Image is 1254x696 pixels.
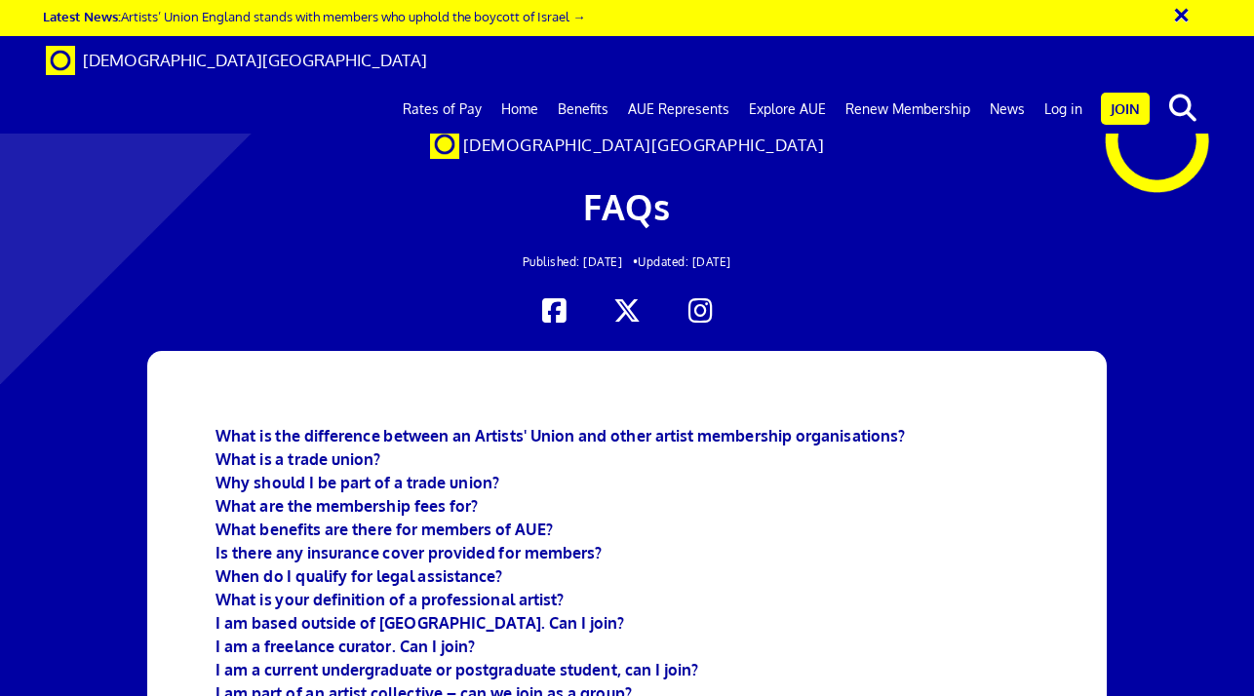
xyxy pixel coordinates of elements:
a: I am a current undergraduate or postgraduate student, can I join? [216,660,698,679]
button: search [1154,88,1213,129]
a: When do I qualify for legal assistance? [216,566,502,586]
span: Published: [DATE] • [523,254,639,269]
span: [DEMOGRAPHIC_DATA][GEOGRAPHIC_DATA] [83,50,427,70]
span: [DEMOGRAPHIC_DATA][GEOGRAPHIC_DATA] [463,135,825,155]
a: Explore AUE [739,85,836,134]
a: Join [1101,93,1150,125]
a: Brand [DEMOGRAPHIC_DATA][GEOGRAPHIC_DATA] [31,36,442,85]
span: FAQs [583,184,670,228]
a: What is the difference between an Artists' Union and other artist membership organisations? [216,426,905,445]
a: What are the membership fees for? [216,496,478,516]
a: Is there any insurance cover provided for members? [216,543,602,562]
a: Benefits [548,85,618,134]
a: I am based outside of [GEOGRAPHIC_DATA]. Can I join? [216,613,624,633]
a: I am a freelance curator. Can I join? [216,637,475,656]
a: Log in [1035,85,1092,134]
a: What is a trade union? [216,449,380,469]
a: What benefits are there for members of AUE? [216,520,553,539]
strong: Latest News: [43,8,121,24]
a: Rates of Pay [393,85,491,134]
a: Home [491,85,548,134]
a: Latest News:Artists’ Union England stands with members who uphold the boycott of Israel → [43,8,585,24]
a: News [980,85,1035,134]
a: Why should I be part of a trade union? [216,473,499,492]
a: AUE Represents [618,85,739,134]
h2: Updated: [DATE] [245,255,1009,268]
a: What is your definition of a professional artist? [216,590,564,609]
a: Renew Membership [836,85,980,134]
